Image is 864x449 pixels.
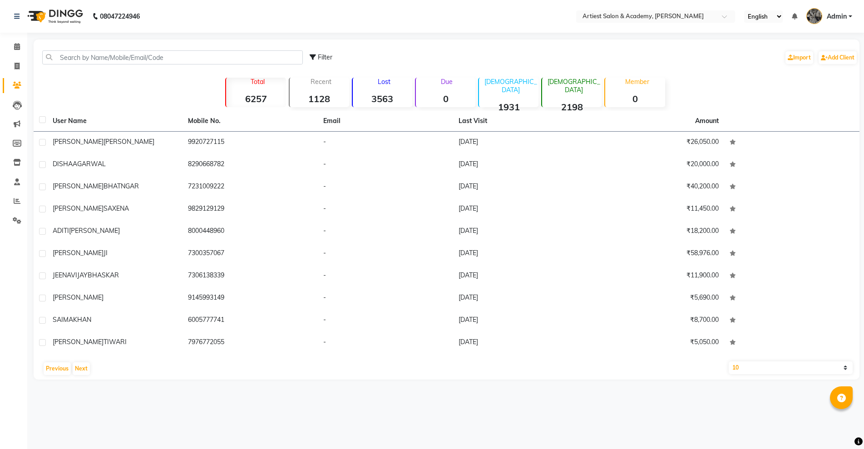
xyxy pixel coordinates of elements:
span: Filter [318,53,332,61]
img: logo [23,4,85,29]
button: Next [73,362,90,375]
p: [DEMOGRAPHIC_DATA] [546,78,602,94]
td: - [318,154,453,176]
td: 7976772055 [183,332,318,354]
strong: 0 [416,93,475,104]
span: [PERSON_NAME] [53,293,104,301]
td: [DATE] [453,198,588,221]
td: [DATE] [453,332,588,354]
th: Amount [690,111,724,131]
span: ADITI [53,227,69,235]
a: Import [785,51,813,64]
td: - [318,176,453,198]
td: [DATE] [453,132,588,154]
td: - [318,221,453,243]
td: 6005777741 [183,310,318,332]
td: 9829129129 [183,198,318,221]
span: [PERSON_NAME] [53,338,104,346]
span: BHATNGAR [104,182,139,190]
strong: 1128 [290,93,349,104]
td: - [318,132,453,154]
td: [DATE] [453,243,588,265]
span: [PERSON_NAME] [53,182,104,190]
th: Mobile No. [183,111,318,132]
strong: 2198 [542,101,602,113]
td: ₹18,200.00 [589,221,724,243]
td: 9920727115 [183,132,318,154]
th: User Name [47,111,183,132]
td: 7306138339 [183,265,318,287]
td: [DATE] [453,221,588,243]
p: Recent [293,78,349,86]
td: [DATE] [453,176,588,198]
strong: 6257 [226,93,286,104]
td: [DATE] [453,265,588,287]
span: VIJAYBHASKAR [71,271,119,279]
span: TIWARI [104,338,127,346]
td: 8290668782 [183,154,318,176]
span: DISHA [53,160,73,168]
span: SAXENA [104,204,129,212]
b: 08047224946 [100,4,140,29]
td: - [318,310,453,332]
td: - [318,243,453,265]
td: - [318,265,453,287]
p: [DEMOGRAPHIC_DATA] [483,78,538,94]
td: [DATE] [453,310,588,332]
td: ₹8,700.00 [589,310,724,332]
td: [DATE] [453,287,588,310]
td: - [318,287,453,310]
p: Lost [356,78,412,86]
td: 7300357067 [183,243,318,265]
p: Total [230,78,286,86]
span: [PERSON_NAME] [53,138,104,146]
span: KHAN [73,316,91,324]
td: 8000448960 [183,221,318,243]
span: [PERSON_NAME] [104,138,154,146]
img: Admin [806,8,822,24]
td: ₹11,900.00 [589,265,724,287]
span: JI [104,249,108,257]
button: Previous [44,362,71,375]
p: Due [418,78,475,86]
span: [PERSON_NAME] [53,204,104,212]
td: [DATE] [453,154,588,176]
td: ₹11,450.00 [589,198,724,221]
iframe: chat widget [826,413,855,440]
th: Email [318,111,453,132]
strong: 3563 [353,93,412,104]
th: Last Visit [453,111,588,132]
td: ₹20,000.00 [589,154,724,176]
span: JEENA [53,271,71,279]
td: ₹5,690.00 [589,287,724,310]
td: ₹58,976.00 [589,243,724,265]
td: 9145993149 [183,287,318,310]
td: - [318,332,453,354]
td: ₹40,200.00 [589,176,724,198]
td: ₹26,050.00 [589,132,724,154]
td: ₹5,050.00 [589,332,724,354]
strong: 0 [605,93,665,104]
td: 7231009222 [183,176,318,198]
span: [PERSON_NAME] [53,249,104,257]
span: SAIMA [53,316,73,324]
span: [PERSON_NAME] [69,227,120,235]
strong: 1931 [479,101,538,113]
span: AGARWAL [73,160,106,168]
span: Admin [827,12,847,21]
td: - [318,198,453,221]
a: Add Client [819,51,857,64]
p: Member [609,78,665,86]
input: Search by Name/Mobile/Email/Code [42,50,303,64]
